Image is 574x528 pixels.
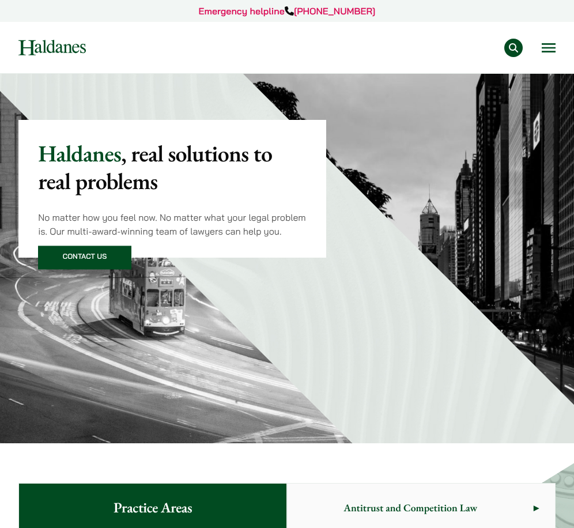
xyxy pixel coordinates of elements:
[38,139,307,195] p: Haldanes
[38,246,131,270] a: Contact Us
[38,138,272,196] mark: , real solutions to real problems
[18,40,86,55] img: Logo of Haldanes
[199,5,376,17] a: Emergency helpline[PHONE_NUMBER]
[38,210,307,238] p: No matter how you feel now. No matter what your legal problem is. Our multi-award-winning team of...
[542,43,556,52] button: Open menu
[504,39,523,57] button: Search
